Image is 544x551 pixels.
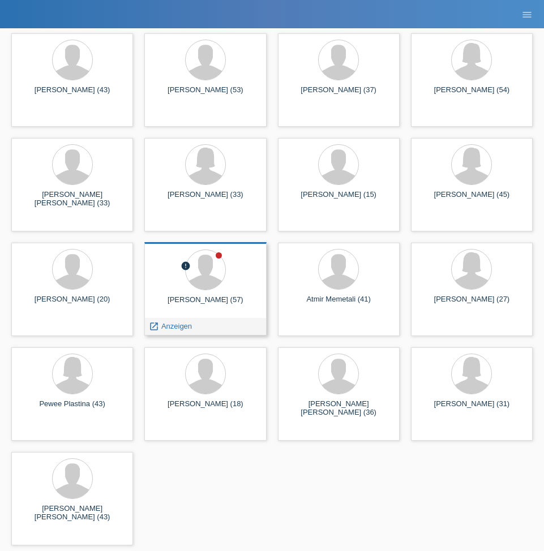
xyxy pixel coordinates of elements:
div: [PERSON_NAME] (18) [153,399,257,417]
i: error [181,261,191,271]
div: [PERSON_NAME] (45) [420,190,524,208]
div: [PERSON_NAME] (43) [20,85,124,104]
a: launch Anzeigen [149,322,192,330]
div: [PERSON_NAME] [PERSON_NAME] (33) [20,190,124,208]
div: [PERSON_NAME] (57) [153,295,257,313]
div: Pewee Plastina (43) [20,399,124,417]
a: menu [516,11,538,18]
div: [PERSON_NAME] [PERSON_NAME] (43) [20,504,124,522]
div: [PERSON_NAME] (31) [420,399,524,417]
div: [PERSON_NAME] (33) [153,190,257,208]
div: [PERSON_NAME] (54) [420,85,524,104]
div: [PERSON_NAME] (15) [287,190,391,208]
div: Atmir Memetali (41) [287,295,391,313]
div: [PERSON_NAME] [PERSON_NAME] (36) [287,399,391,417]
div: [PERSON_NAME] (53) [153,85,257,104]
i: launch [149,321,159,332]
div: [PERSON_NAME] (37) [287,85,391,104]
div: [PERSON_NAME] (20) [20,295,124,313]
div: Unbestätigt, in Bearbeitung [181,261,191,273]
span: Anzeigen [161,322,192,330]
i: menu [521,9,533,20]
div: [PERSON_NAME] (27) [420,295,524,313]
